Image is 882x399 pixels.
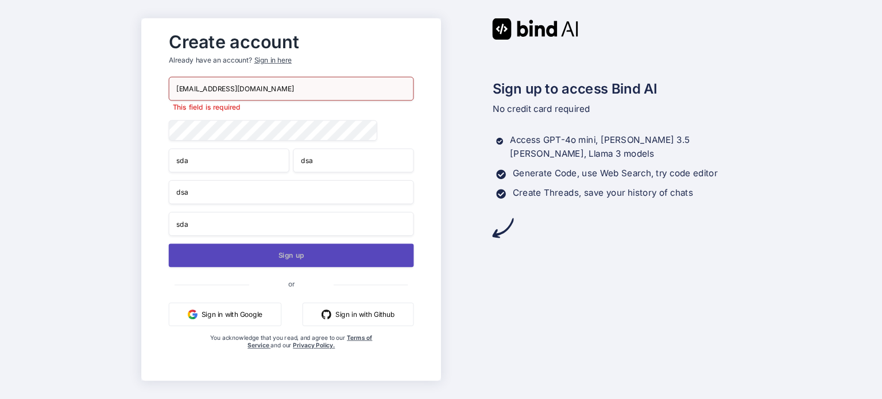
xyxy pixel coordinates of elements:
[168,180,413,204] input: Your company name
[492,218,513,239] img: arrow
[168,34,413,49] h2: Create account
[513,166,717,180] p: Generate Code, use Web Search, try code editor
[492,18,578,40] img: Bind AI logo
[254,55,291,65] div: Sign in here
[247,334,372,349] a: Terms of Service
[293,342,335,349] a: Privacy Policy.
[168,149,289,173] input: First Name
[168,55,413,65] p: Already have an account?
[492,79,741,99] h2: Sign up to access Bind AI
[168,77,413,101] input: Email
[303,303,414,326] button: Sign in with Github
[168,212,413,236] input: Company website
[293,149,413,173] input: Last Name
[168,303,281,326] button: Sign in with Google
[210,334,373,373] div: You acknowledge that you read, and agree to our and our
[168,103,413,113] p: This field is required
[168,243,413,267] button: Sign up
[322,309,331,319] img: github
[492,102,741,116] p: No credit card required
[513,186,693,200] p: Create Threads, save your history of chats
[188,309,198,319] img: google
[510,133,741,161] p: Access GPT-4o mini, [PERSON_NAME] 3.5 [PERSON_NAME], Llama 3 models
[249,272,333,296] span: or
